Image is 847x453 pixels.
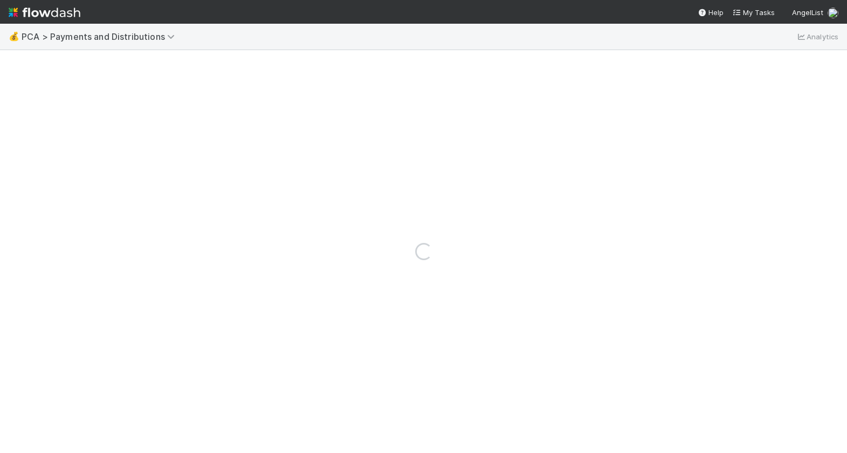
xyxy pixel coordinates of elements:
img: avatar_87e1a465-5456-4979-8ac4-f0cdb5bbfe2d.png [828,8,838,18]
span: AngelList [792,8,823,17]
div: Help [698,7,724,18]
img: logo-inverted-e16ddd16eac7371096b0.svg [9,3,80,22]
a: Analytics [796,30,838,43]
span: My Tasks [732,8,775,17]
span: PCA > Payments and Distributions [22,31,180,42]
a: My Tasks [732,7,775,18]
span: 💰 [9,32,19,41]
